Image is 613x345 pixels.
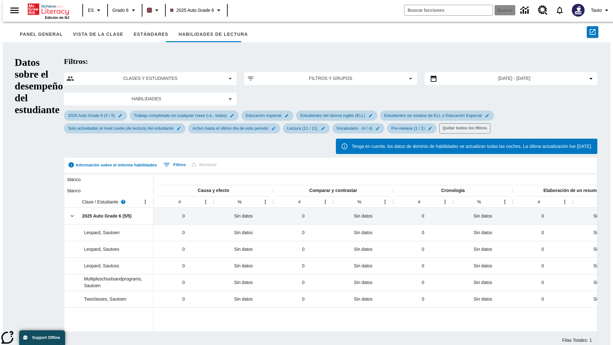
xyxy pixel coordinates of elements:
[588,4,613,16] button: Perfil/Configuración
[477,199,481,204] span: %
[118,197,128,207] button: Lea más sobre Clase / Estudiante
[15,27,68,42] button: Panel general
[422,246,424,253] span: 0
[333,241,393,257] div: Sin datos%, Sautoes Leopard no tiene datos para Comparar y contrastar.
[112,7,129,14] span: Grado 6
[393,241,453,257] div: 0, Sautoes Leopard completó 0 preguntas para Cronología.
[441,188,465,193] span: Cronología
[393,224,453,241] div: 0, Sautoen Leopard completó 0 preguntas para Cronología.
[273,224,333,241] div: 0, Sautoen Leopard completó 0 preguntas para Comparar y contrastar.
[453,241,513,257] div: Sin datos%, Sautoes Leopard no tiene datos para Cronología.
[214,208,274,224] div: Sin datos%, 2025 Auto Grade 6 (5/5) no tiene datos para Causa y efecto.
[591,7,602,14] span: Tauto
[173,27,253,42] button: Habilidades de lectura
[387,126,428,131] span: Pre-release (1 / 1)
[572,4,585,17] img: Avatar
[593,213,612,219] span: Sin datos
[182,213,185,219] span: 0
[144,4,163,16] button: El color de la clase es café oscuro. Cambiar el color de la clase.
[84,296,126,302] span: Twoclasses, Sautoen
[422,279,424,286] span: 0
[597,199,601,204] span: %
[498,75,531,82] span: [DATE] - [DATE]
[162,160,187,170] button: Mostrar filtros
[154,241,214,257] div: 0, Sautoes Leopard completó 0 preguntas para Causa y efecto.
[302,213,305,219] span: 0
[551,2,568,19] a: Notificaciones
[154,291,214,307] div: 0, Sautoen Twoclasses completó 0 preguntas para Causa y efecto.
[84,230,119,235] span: Leopard, Sautoen
[214,291,274,307] div: Sin datos%, Sautoen Twoclasses no tiene datos para Causa y efecto.
[354,246,372,253] span: Sin datos
[418,199,420,205] div: #, Número promedio de preguntas que los estudiantes han completado para Cronología.
[393,274,453,291] div: 0, Sautoen Multipleschoolsandprograms completó 0 preguntas para Cronología.
[19,330,65,345] button: Support Offline
[560,197,570,207] button: Abrir menú
[473,296,492,303] span: Sin datos
[182,296,185,303] span: 0
[500,197,510,207] button: Abrir menú
[64,113,119,118] span: 2025 Auto Grade 6 (5 / 5)
[296,111,377,121] div: Editar Seleccionado filtro de Estudiantes del idioma inglés (ELL) elemento de submenú
[238,199,241,204] span: %
[234,279,253,286] span: Sin datos
[45,16,69,19] span: Edición de NJ
[541,263,544,269] span: 0
[302,296,305,303] span: 0
[68,27,129,42] button: Vista de la clase
[333,126,376,131] span: Vocabulario . (4 / 4)
[453,208,513,224] div: Sin datos%, 2025 Auto Grade 6 (5/5) no tiene datos para Cronología.
[593,263,612,269] span: Sin datos
[453,274,513,291] div: Sin datos%, Sautoen Multipleschoolsandprograms no tiene datos para Cronología.
[273,274,333,291] div: 0, Sautoen Multipleschoolsandprograms completó 0 preguntas para Comparar y contrastar.
[182,263,185,269] span: 0
[296,113,369,118] span: Estudiantes del idioma inglés (ELL)
[473,213,492,219] span: Sin datos
[380,111,494,121] div: Editar Seleccionado filtro de Estudiantes sin estatus de ELL o Educación Especial elemento de sub...
[234,213,253,219] span: Sin datos
[234,229,253,236] span: Sin datos
[85,4,105,16] button: Lenguaje: ES, Selecciona un idioma
[352,141,592,152] div: Tenga en cuenta: los datos de dominio de habilidades se actualizan todas las noches. La última ac...
[354,213,372,219] span: Sin datos
[64,224,154,241] div: Leopard, Sautoen
[67,211,77,221] button: Clic aquí para contraer la fila de la clase
[393,208,453,224] div: 0, El número promedio de preguntas completadas por 2025 Auto Grade 6 (5/5) para Cronología es 0.
[422,213,424,219] span: 0
[140,197,150,207] button: Abrir menú
[473,263,492,269] span: Sin datos
[298,199,301,205] div: #, Número promedio de preguntas que los estudiantes han completado para Comparar y contrastar.
[302,263,305,269] span: 0
[261,197,270,207] button: Abrir menú
[568,2,588,19] button: Escoja un nuevo avatar
[69,213,75,219] svg: Clic aquí para contraer la fila de la clase
[543,188,602,193] span: Elaboración de un resumen
[333,291,393,307] div: Sin datos%, Sautoen Twoclasses no tiene datos para Comparar y contrastar.
[283,126,321,131] span: Lectura (11 / 11)
[64,291,154,307] div: Twoclasses, Sautoen
[418,199,420,204] span: #
[541,229,544,236] span: 0
[541,279,544,286] span: 0
[453,291,513,307] div: Sin datos%, Sautoen Twoclasses no tiene datos para Cronología.
[214,241,274,257] div: Sin datos%, Sautoes Leopard no tiene datos para Causa y efecto.
[354,263,372,269] span: Sin datos
[168,4,225,16] button: Clase: 2025 Auto Grade 6, Selecciona una clase
[64,126,177,131] span: Solo actividades al nivel Lexile (de lectura) del estudiante
[513,274,573,291] div: 0, Sautoen Multipleschoolsandprograms completó 0 preguntas para Elaboración de un resumen.
[393,257,453,274] div: 0, Sautoss Leopard completó 0 preguntas para Cronología.
[198,188,229,193] span: Causa y efecto
[170,7,214,14] span: 2025 Auto Grade 6
[154,208,214,224] div: 0, El número promedio de preguntas completadas por 2025 Auto Grade 6 (5/5) para Causa y efecto es 0.
[128,27,173,42] button: Estándares
[273,291,333,307] div: 0, Sautoen Twoclasses completó 0 preguntas para Comparar y contrastar.
[178,199,181,205] div: #, Número promedio de preguntas que los estudiantes han completado para Causa y efecto.
[541,213,544,219] span: 0
[387,123,437,134] div: Editar Seleccionado filtro de Pre-release 1 estándares seleccionados / 1 estándares en grupo elem...
[440,197,450,207] button: Abrir menú
[513,257,573,274] div: 0, Sautoss Leopard completó 0 preguntas para Elaboración de un resumen.
[84,263,119,268] span: Leopard, Sautoss
[538,199,540,205] div: #, Número promedio de preguntas que los estudiantes han completado para Elaboración de un resumen.
[541,296,544,303] span: 0
[182,246,185,253] span: 0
